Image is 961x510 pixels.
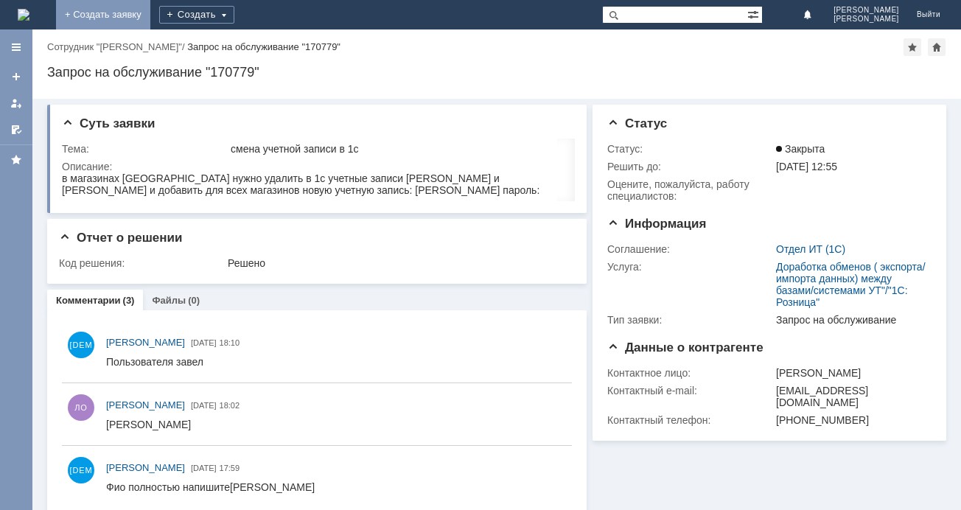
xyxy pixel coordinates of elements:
[607,178,773,202] div: Oцените, пожалуйста, работу специалистов:
[220,338,240,347] span: 18:10
[607,161,773,172] div: Решить до:
[106,335,185,350] a: [PERSON_NAME]
[4,118,28,142] a: Мои согласования
[62,143,228,155] div: Тема:
[607,314,773,326] div: Тип заявки:
[47,41,182,52] a: Сотрудник "[PERSON_NAME]"
[607,143,773,155] div: Статус:
[187,41,340,52] div: Запрос на обслуживание "170779"
[106,462,185,473] span: [PERSON_NAME]
[607,340,763,354] span: Данные о контрагенте
[18,9,29,21] img: logo
[928,38,946,56] div: Сделать домашней страницей
[106,337,185,348] span: [PERSON_NAME]
[123,295,135,306] div: (3)
[59,257,225,269] div: Код решения:
[59,231,182,245] span: Отчет о решении
[776,161,837,172] span: [DATE] 12:55
[607,385,773,397] div: Контактный e-mail:
[607,414,773,426] div: Контактный телефон:
[747,7,762,21] span: Расширенный поиск
[4,65,28,88] a: Создать заявку
[62,116,155,130] span: Суть заявки
[776,261,926,308] a: Доработка обменов ( экспорта/импорта данных) между базами/системами УТ"/"1С: Розница"
[776,414,926,426] div: [PHONE_NUMBER]
[231,143,567,155] div: смена учетной записи в 1с
[776,367,926,379] div: [PERSON_NAME]
[106,461,185,475] a: [PERSON_NAME]
[776,143,825,155] span: Закрыта
[607,243,773,255] div: Соглашение:
[776,243,845,255] a: Отдел ИТ (1С)
[47,65,946,80] div: Запрос на обслуживание "170779"
[904,38,921,56] div: Добавить в избранное
[188,295,200,306] div: (0)
[18,9,29,21] a: Перейти на домашнюю страницу
[220,464,240,472] span: 17:59
[776,314,926,326] div: Запрос на обслуживание
[47,41,187,52] div: /
[191,464,217,472] span: [DATE]
[191,401,217,410] span: [DATE]
[228,257,567,269] div: Решено
[106,398,185,413] a: [PERSON_NAME]
[607,367,773,379] div: Контактное лицо:
[4,91,28,115] a: Мои заявки
[834,6,899,15] span: [PERSON_NAME]
[607,261,773,273] div: Услуга:
[776,385,926,408] div: [EMAIL_ADDRESS][DOMAIN_NAME]
[62,161,570,172] div: Описание:
[607,217,706,231] span: Информация
[834,15,899,24] span: [PERSON_NAME]
[56,295,121,306] a: Комментарии
[220,401,240,410] span: 18:02
[191,338,217,347] span: [DATE]
[152,295,186,306] a: Файлы
[159,6,234,24] div: Создать
[607,116,667,130] span: Статус
[106,399,185,411] span: [PERSON_NAME]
